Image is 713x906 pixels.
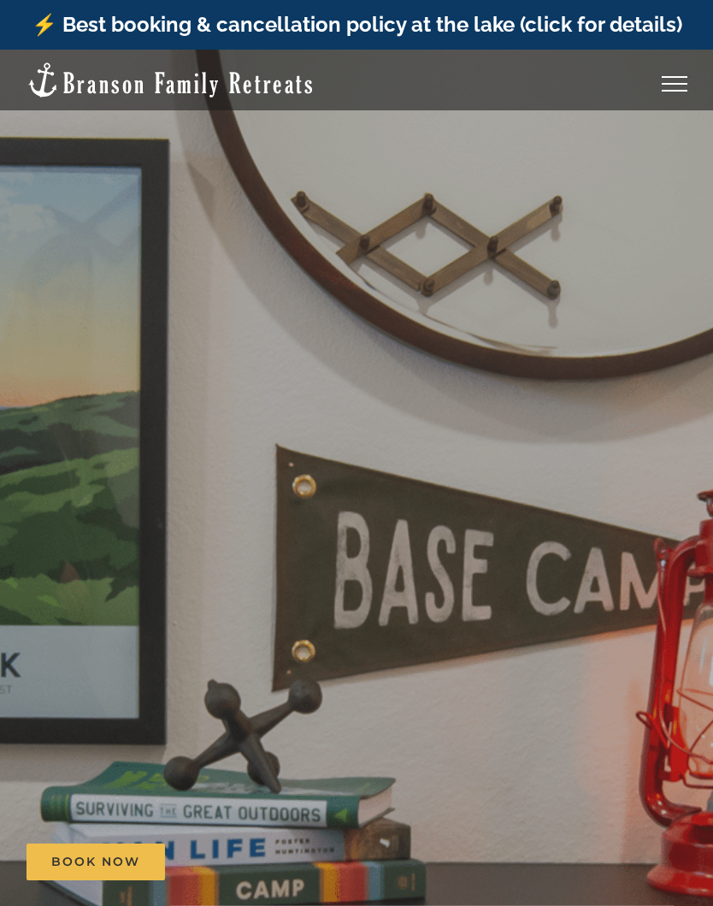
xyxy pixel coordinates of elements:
[640,76,709,92] a: Toggle Menu
[51,855,140,869] span: Book Now
[26,61,315,99] img: Branson Family Retreats Logo
[258,624,455,646] h3: 2 Bedrooms | Sleeps 6
[32,12,682,37] a: ⚡️ Best booking & cancellation policy at the lake (click for details)
[27,844,165,880] a: Book Now
[277,474,436,607] b: Mini Camp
